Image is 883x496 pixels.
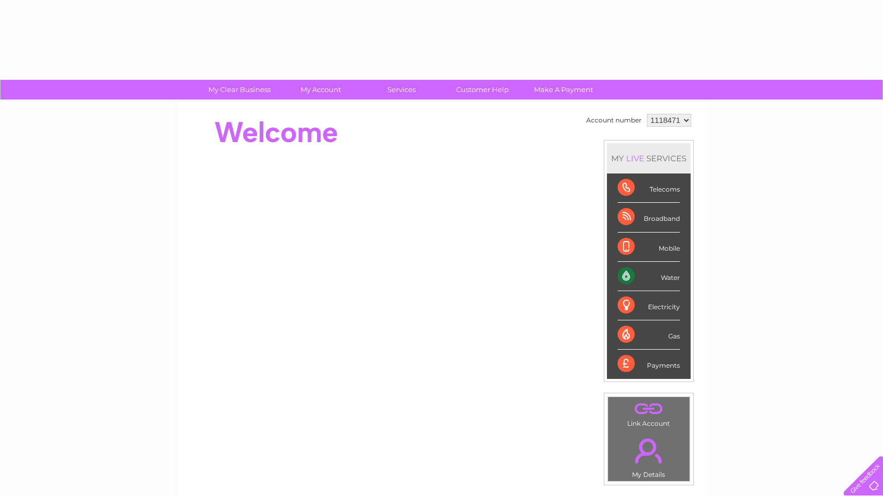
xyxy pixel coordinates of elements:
a: My Clear Business [196,80,283,100]
div: LIVE [624,153,646,163]
div: Broadband [618,203,680,232]
a: . [611,400,687,418]
div: MY SERVICES [607,143,691,173]
div: Telecoms [618,173,680,203]
a: Customer Help [439,80,526,100]
div: Water [618,262,680,291]
td: Account number [584,111,644,129]
td: My Details [607,429,690,482]
div: Gas [618,320,680,350]
a: Make A Payment [520,80,607,100]
a: . [611,432,687,469]
div: Mobile [618,233,680,262]
div: Payments [618,350,680,378]
a: Services [358,80,445,100]
div: Electricity [618,291,680,320]
td: Link Account [607,396,690,430]
a: My Account [277,80,364,100]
